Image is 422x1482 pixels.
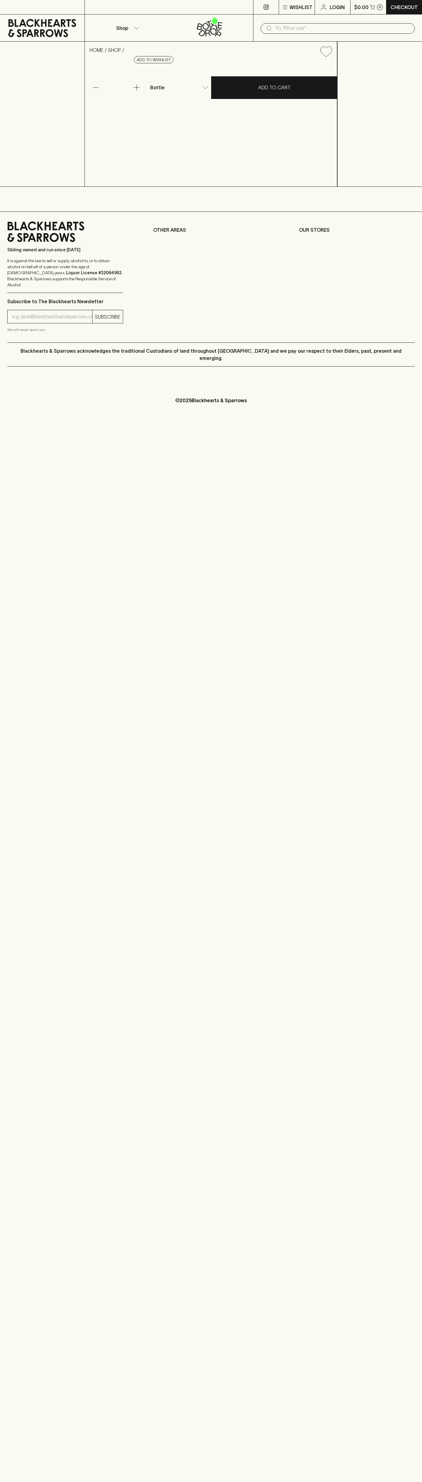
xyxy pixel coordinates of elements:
a: HOME [90,47,103,53]
p: Subscribe to The Blackhearts Newsletter [7,298,123,305]
button: Add to wishlist [318,44,335,59]
p: ADD TO CART [258,84,290,91]
p: Wishlist [290,4,313,11]
p: Sibling owned and run since [DATE] [7,247,123,253]
p: Checkout [391,4,418,11]
p: OTHER AREAS [153,226,269,234]
input: e.g. jane@blackheartsandsparrows.com.au [12,312,92,322]
p: 0 [379,5,381,9]
p: Bottle [150,84,165,91]
p: SUBSCRIBE [95,313,120,320]
p: $0.00 [354,4,369,11]
p: It is against the law to sell or supply alcohol to, or to obtain alcohol on behalf of a person un... [7,258,123,288]
img: 36459.png [85,62,337,186]
p: OUR STORES [299,226,415,234]
p: Shop [116,24,128,32]
button: SUBSCRIBE [93,310,123,323]
div: Bottle [148,81,211,94]
p: Login [330,4,345,11]
button: Add to wishlist [134,56,173,63]
a: SHOP [108,47,121,53]
button: Shop [85,14,169,41]
input: Try "Pinot noir" [275,24,410,33]
button: ADD TO CART [211,76,337,99]
strong: Liquor License #32064953 [66,270,122,275]
p: Blackhearts & Sparrows acknowledges the traditional Custodians of land throughout [GEOGRAPHIC_DAT... [12,347,410,362]
p: We will never spam you [7,327,123,333]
